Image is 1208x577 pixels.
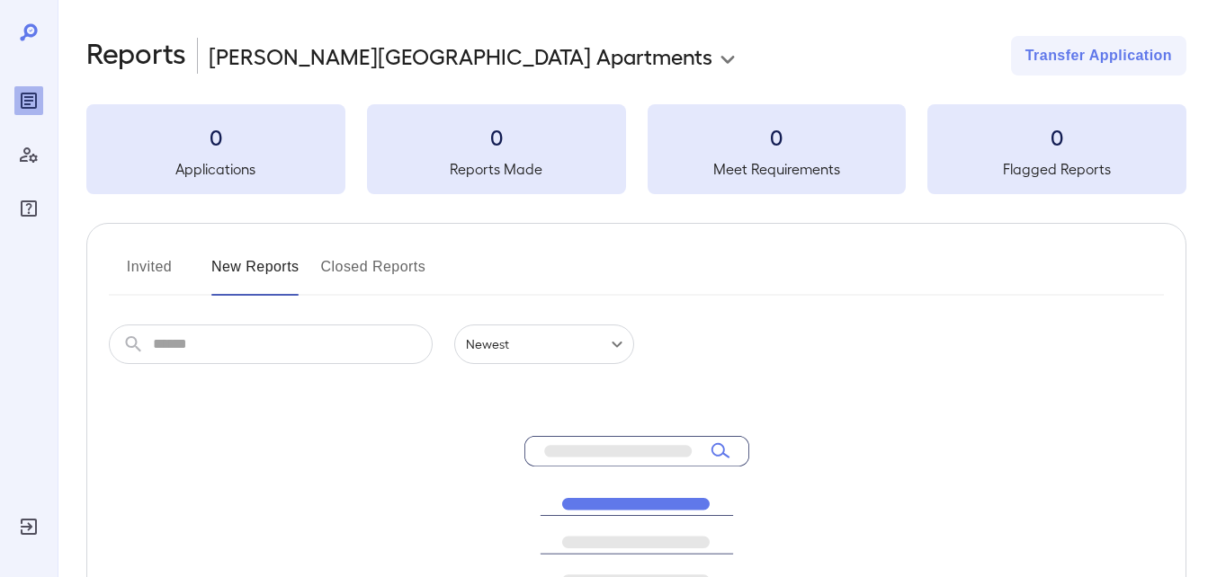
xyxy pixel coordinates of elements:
[367,158,626,180] h5: Reports Made
[86,36,186,75] h2: Reports
[86,158,345,180] h5: Applications
[14,194,43,223] div: FAQ
[14,140,43,169] div: Manage Users
[454,324,634,364] div: Newest
[648,158,907,180] h5: Meet Requirements
[1011,36,1186,75] button: Transfer Application
[648,122,907,151] h3: 0
[927,122,1186,151] h3: 0
[14,86,43,115] div: Reports
[109,253,190,296] button: Invited
[86,122,345,151] h3: 0
[86,104,1186,194] summary: 0Applications0Reports Made0Meet Requirements0Flagged Reports
[367,122,626,151] h3: 0
[927,158,1186,180] h5: Flagged Reports
[321,253,426,296] button: Closed Reports
[14,512,43,541] div: Log Out
[211,253,300,296] button: New Reports
[209,41,712,70] p: [PERSON_NAME][GEOGRAPHIC_DATA] Apartments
